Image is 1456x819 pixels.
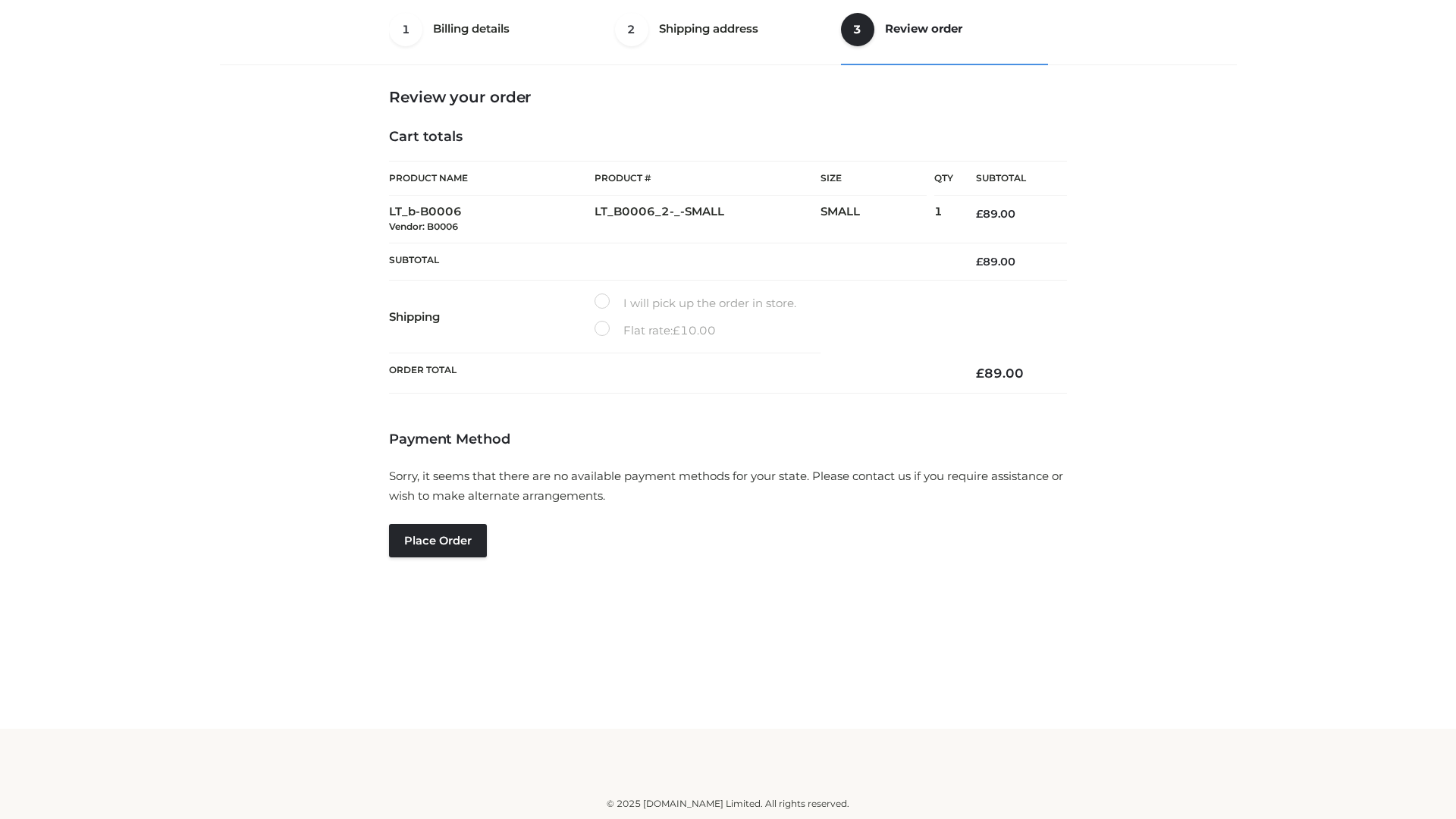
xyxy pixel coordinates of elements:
th: Shipping [389,281,595,353]
h3: Review your order [389,88,1067,106]
span: Sorry, it seems that there are no available payment methods for your state. Please contact us if ... [389,469,1063,503]
td: LT_B0006_2-_-SMALL [595,196,821,243]
label: I will pick up the order in store. [595,293,796,313]
th: Product # [595,161,821,196]
td: SMALL [821,196,934,243]
label: Flat rate: [595,321,716,340]
span: £ [976,207,983,221]
span: £ [673,323,680,337]
bdi: 89.00 [976,207,1015,221]
span: £ [976,366,984,381]
button: Place order [389,524,487,557]
small: Vendor: B0006 [389,221,458,232]
th: Size [821,162,927,196]
td: LT_b-B0006 [389,196,595,243]
th: Subtotal [389,243,953,280]
th: Qty [934,161,953,196]
span: £ [976,255,983,268]
h4: Payment Method [389,431,1067,448]
th: Order Total [389,353,953,394]
th: Subtotal [953,162,1067,196]
bdi: 89.00 [976,255,1015,268]
h4: Cart totals [389,129,1067,146]
bdi: 10.00 [673,323,716,337]
td: 1 [934,196,953,243]
th: Product Name [389,161,595,196]
bdi: 89.00 [976,366,1024,381]
div: © 2025 [DOMAIN_NAME] Limited. All rights reserved. [225,796,1231,811]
